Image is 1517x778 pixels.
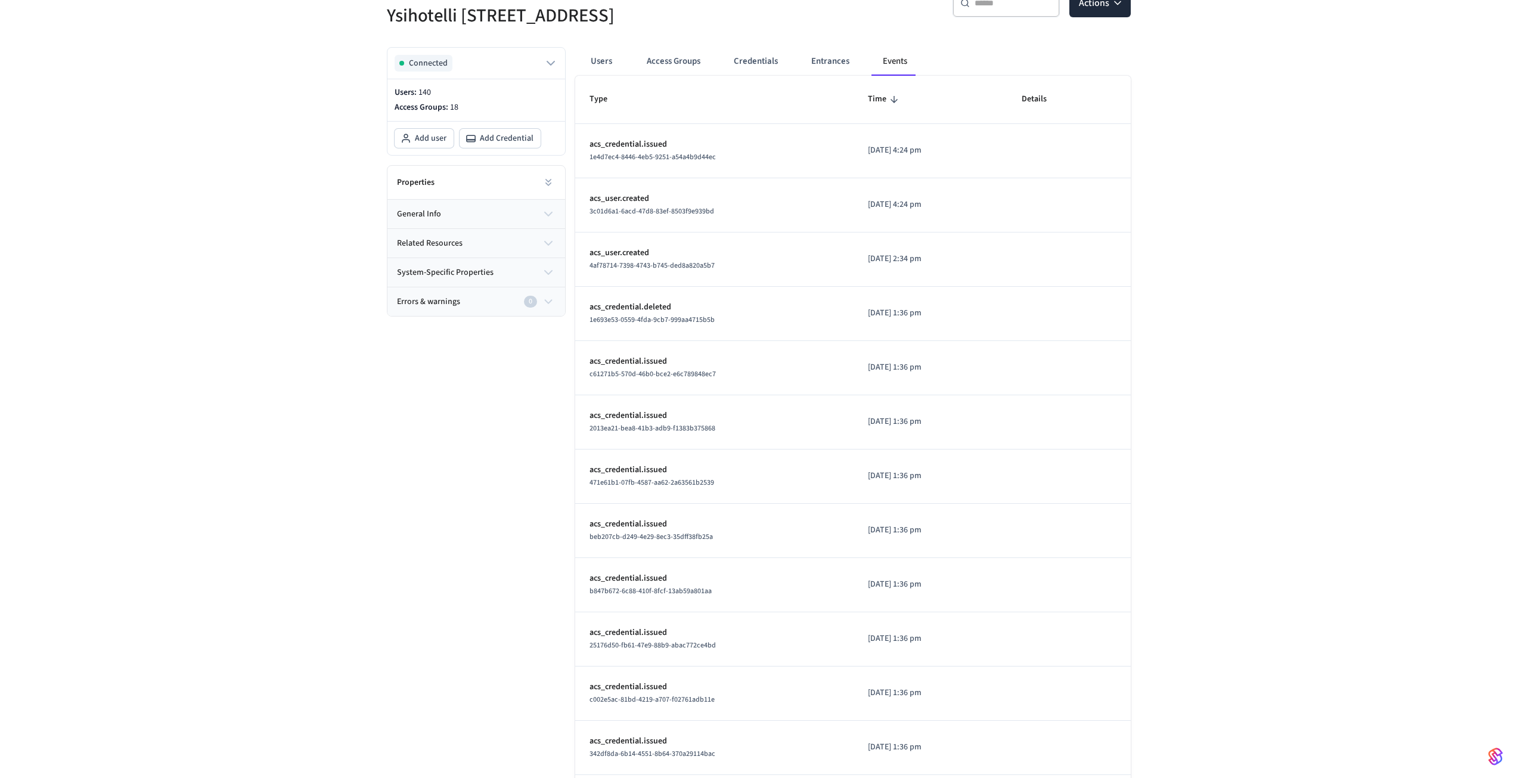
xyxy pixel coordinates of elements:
[590,518,840,531] p: acs_credential.issued
[590,410,840,422] p: acs_credential.issued
[1488,747,1503,766] img: SeamLogoGradient.69752ec5.svg
[868,741,993,754] p: [DATE] 1:36 pm
[590,247,840,259] p: acs_user.created
[395,55,558,72] button: Connected
[590,586,712,596] span: b847b672-6c88-410f-8fcf-13ab59a801aa
[1022,90,1062,109] span: Details
[395,101,558,114] p: Access Groups:
[868,199,993,211] p: [DATE] 4:24 pm
[637,47,710,76] button: Access Groups
[397,266,494,279] span: system-specific properties
[590,90,623,109] span: Type
[590,315,715,325] span: 1e693e53-0559-4fda-9cb7-999aa4715b5b
[590,640,716,650] span: 25176d50-fb61-47e9-88b9-abac772ce4bd
[415,132,446,144] span: Add user
[590,749,715,759] span: 342df8da-6b14-4551-8b64-370a29114bac
[590,478,714,488] span: 471e61b1-07fb-4587-aa62-2a63561b2539
[397,208,441,221] span: general info
[590,532,713,542] span: beb207cb-d249-4e29-8ec3-35dff38fb25a
[524,296,537,308] div: 0
[387,258,565,287] button: system-specific properties
[802,47,859,76] button: Entrances
[450,101,458,113] span: 18
[868,524,993,537] p: [DATE] 1:36 pm
[460,129,541,148] button: Add Credential
[590,206,714,216] span: 3c01d6a1-6acd-47d8-83ef-8503f9e939bd
[873,47,917,76] button: Events
[868,361,993,374] p: [DATE] 1:36 pm
[868,633,993,645] p: [DATE] 1:36 pm
[868,416,993,428] p: [DATE] 1:36 pm
[397,176,435,188] h2: Properties
[590,152,716,162] span: 1e4d7ec4-8446-4eb5-9251-a54a4b9d44ec
[590,301,840,314] p: acs_credential.deleted
[590,261,715,271] span: 4af78714-7398-4743-b745-ded8a820a5b7
[397,296,460,308] span: Errors & warnings
[397,237,463,250] span: related resources
[590,355,840,368] p: acs_credential.issued
[724,47,787,76] button: Credentials
[590,735,840,748] p: acs_credential.issued
[868,307,993,320] p: [DATE] 1:36 pm
[580,47,623,76] button: Users
[387,200,565,228] button: general info
[590,138,840,151] p: acs_credential.issued
[868,90,902,109] span: Time
[590,193,840,205] p: acs_user.created
[418,86,431,98] span: 140
[480,132,533,144] span: Add Credential
[590,423,715,433] span: 2013ea21-bea8-41b3-adb9-f1383b375868
[590,369,716,379] span: c61271b5-570d-46b0-bce2-e6c789848ec7
[868,687,993,699] p: [DATE] 1:36 pm
[868,253,993,265] p: [DATE] 2:34 pm
[868,470,993,482] p: [DATE] 1:36 pm
[590,572,840,585] p: acs_credential.issued
[387,4,752,28] h5: Ysihotelli [STREET_ADDRESS]
[868,144,993,157] p: [DATE] 4:24 pm
[387,287,565,316] button: Errors & warnings0
[395,86,558,99] p: Users:
[590,695,715,705] span: c002e5ac-81bd-4219-a707-f02761adb11e
[395,129,454,148] button: Add user
[590,627,840,639] p: acs_credential.issued
[868,578,993,591] p: [DATE] 1:36 pm
[590,464,840,476] p: acs_credential.issued
[409,57,448,69] span: Connected
[590,681,840,693] p: acs_credential.issued
[387,229,565,258] button: related resources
